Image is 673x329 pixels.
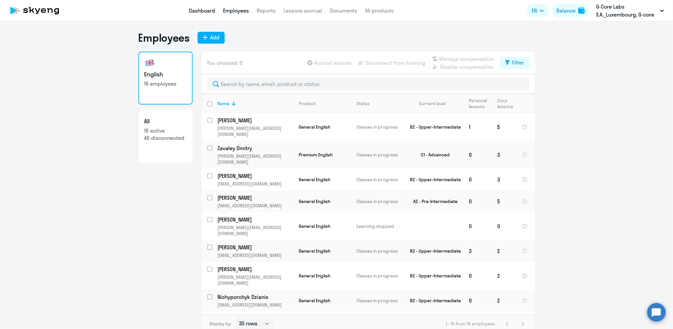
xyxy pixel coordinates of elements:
[144,134,187,142] p: 46 disconnected
[402,240,464,262] td: B2 - Upper-Intermediate
[138,110,193,163] a: All16 active46 disconnected
[498,98,516,109] div: Corp lessons
[283,7,322,14] a: Lessons accrual
[218,144,292,152] p: Zavaley Dmitry
[357,273,402,279] p: Classes in progress
[144,58,155,68] img: english
[210,33,219,41] div: Add
[492,212,516,240] td: 0
[210,321,232,327] span: Display by:
[144,127,187,134] p: 16 active
[500,57,530,69] button: Filter
[218,244,292,251] p: [PERSON_NAME]
[357,223,402,229] p: Learning stopped
[357,152,402,158] p: Classes in progress
[299,223,331,229] span: General English
[464,290,492,311] td: 0
[464,113,492,141] td: 1
[593,3,667,19] button: G-Core Labs S.A._Luxembourg, G-core
[218,194,293,201] a: [PERSON_NAME]
[198,32,225,44] button: Add
[218,266,292,273] p: [PERSON_NAME]
[464,240,492,262] td: 3
[299,273,331,279] span: General English
[527,4,548,17] button: EN
[578,7,585,14] img: balance
[299,248,331,254] span: General English
[402,113,464,141] td: B2 - Upper-Intermediate
[218,216,292,223] p: [PERSON_NAME]
[299,177,331,183] span: General English
[299,101,351,106] div: Product
[357,124,402,130] p: Classes in progress
[402,262,464,290] td: B2 - Upper-Intermediate
[492,113,516,141] td: 5
[402,141,464,169] td: C1 - Advanced
[408,101,464,106] div: Current level
[218,225,293,236] p: [PERSON_NAME][EMAIL_ADDRESS][DOMAIN_NAME]
[207,59,243,67] span: You choosed: 0
[464,190,492,212] td: 0
[218,293,292,301] p: Nichyporchyk Dzianis
[492,190,516,212] td: 5
[419,101,446,106] div: Current level
[218,266,293,273] a: [PERSON_NAME]
[402,190,464,212] td: A2 - Pre-Intermediate
[299,124,331,130] span: General English
[532,7,537,15] span: EN
[469,98,492,109] div: Personal lessons
[144,117,187,126] h3: All
[402,290,464,311] td: B2 - Upper-Intermediate
[218,117,293,124] a: [PERSON_NAME]
[469,98,488,109] div: Personal lessons
[357,101,370,106] div: Status
[218,194,292,201] p: [PERSON_NAME]
[464,212,492,240] td: 0
[492,141,516,169] td: 3
[218,101,230,106] div: Name
[218,252,293,258] p: [EMAIL_ADDRESS][DOMAIN_NAME]
[218,216,293,223] a: [PERSON_NAME]
[299,198,331,204] span: General English
[218,302,293,308] p: [EMAIL_ADDRESS][DOMAIN_NAME]
[299,152,333,158] span: Premium English
[223,7,249,14] a: Employees
[464,169,492,190] td: 0
[218,172,293,180] a: [PERSON_NAME]
[218,153,293,165] p: [PERSON_NAME][EMAIL_ADDRESS][DOMAIN_NAME]
[218,172,292,180] p: [PERSON_NAME]
[218,274,293,286] p: [PERSON_NAME][EMAIL_ADDRESS][DOMAIN_NAME]
[357,298,402,304] p: Classes in progress
[357,101,402,106] div: Status
[357,198,402,204] p: Classes in progress
[218,181,293,187] p: [EMAIL_ADDRESS][DOMAIN_NAME]
[492,169,516,190] td: 3
[446,321,495,327] span: 1 - 16 from 16 employees
[144,80,187,87] p: 16 employees
[492,290,516,311] td: 2
[144,70,187,79] h3: English
[299,101,316,106] div: Product
[596,3,657,19] p: G-Core Labs S.A._Luxembourg, G-core
[498,98,513,109] div: Corp lessons
[357,248,402,254] p: Classes in progress
[257,7,276,14] a: Reports
[492,240,516,262] td: 2
[556,7,576,15] div: Balance
[402,169,464,190] td: B2 - Upper-Intermediate
[330,7,357,14] a: Documents
[218,203,293,209] p: [EMAIL_ADDRESS][DOMAIN_NAME]
[138,31,190,44] h1: Employees
[492,262,516,290] td: 2
[299,298,331,304] span: General English
[365,7,394,14] a: All products
[357,177,402,183] p: Classes in progress
[552,4,589,17] button: Balancebalance
[218,144,293,152] a: Zavaley Dmitry
[218,293,293,301] a: Nichyporchyk Dzianis
[218,101,293,106] div: Name
[464,141,492,169] td: 0
[138,52,193,104] a: English16 employees
[218,244,293,251] a: [PERSON_NAME]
